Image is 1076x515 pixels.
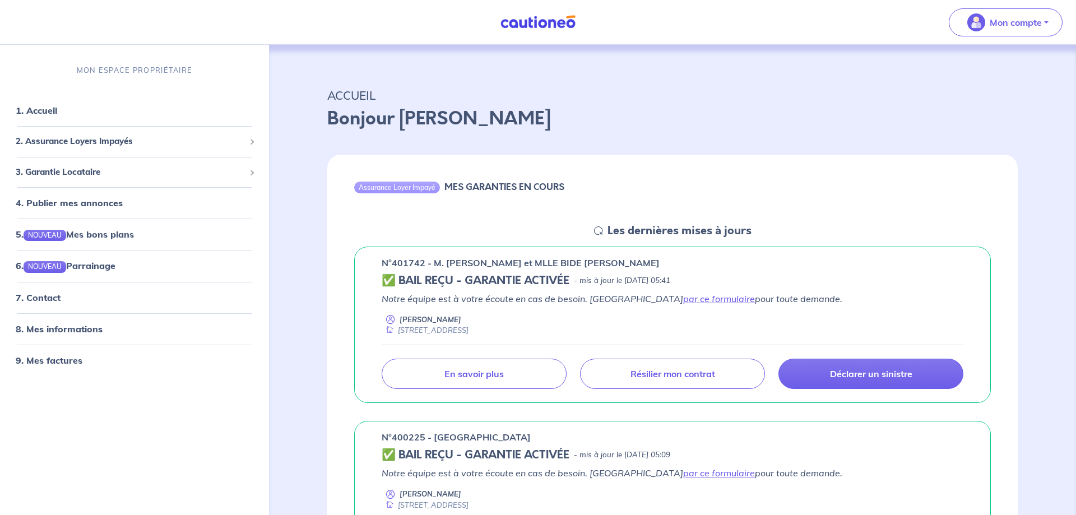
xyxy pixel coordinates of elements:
div: 3. Garantie Locataire [4,161,265,183]
div: [STREET_ADDRESS] [382,500,469,511]
div: 6.NOUVEAUParrainage [4,254,265,277]
div: 1. Accueil [4,99,265,122]
a: 5.NOUVEAUMes bons plans [16,229,134,240]
div: state: CONTRACT-VALIDATED, Context: ,MAYBE-CERTIFICATE,,LESSOR-DOCUMENTS,IS-ODEALIM [382,274,963,287]
a: 7. Contact [16,291,61,303]
a: 1. Accueil [16,105,57,116]
div: 8. Mes informations [4,317,265,340]
p: Mon compte [990,16,1042,29]
div: 4. Publier mes annonces [4,192,265,214]
div: 5.NOUVEAUMes bons plans [4,223,265,245]
p: Déclarer un sinistre [830,368,912,379]
a: Résilier mon contrat [580,359,765,389]
p: MON ESPACE PROPRIÉTAIRE [77,65,192,76]
p: - mis à jour le [DATE] 05:09 [574,449,670,461]
p: ACCUEIL [327,85,1018,105]
h5: ✅ BAIL REÇU - GARANTIE ACTIVÉE [382,274,569,287]
p: Résilier mon contrat [630,368,715,379]
span: 2. Assurance Loyers Impayés [16,135,245,148]
p: [PERSON_NAME] [400,314,461,325]
p: n°400225 - [GEOGRAPHIC_DATA] [382,430,531,444]
p: - mis à jour le [DATE] 05:41 [574,275,670,286]
h5: ✅ BAIL REÇU - GARANTIE ACTIVÉE [382,448,569,462]
h6: MES GARANTIES EN COURS [444,182,564,192]
a: par ce formulaire [683,467,755,479]
span: 3. Garantie Locataire [16,166,245,179]
div: Assurance Loyer Impayé [354,182,440,193]
img: Cautioneo [496,15,580,29]
p: [PERSON_NAME] [400,489,461,499]
button: illu_account_valid_menu.svgMon compte [949,8,1063,36]
a: 8. Mes informations [16,323,103,334]
div: state: CONTRACT-VALIDATED, Context: ,MAYBE-CERTIFICATE,,LESSOR-DOCUMENTS,IS-ODEALIM [382,448,963,462]
div: 2. Assurance Loyers Impayés [4,131,265,152]
p: n°401742 - M. [PERSON_NAME] et MLLE BIDE [PERSON_NAME] [382,256,660,270]
a: 6.NOUVEAUParrainage [16,260,115,271]
div: [STREET_ADDRESS] [382,325,469,336]
p: En savoir plus [444,368,504,379]
div: 7. Contact [4,286,265,308]
a: 9. Mes factures [16,354,82,365]
a: 4. Publier mes annonces [16,197,123,208]
div: 9. Mes factures [4,349,265,371]
p: Notre équipe est à votre écoute en cas de besoin. [GEOGRAPHIC_DATA] pour toute demande. [382,466,963,480]
a: En savoir plus [382,359,567,389]
p: Notre équipe est à votre écoute en cas de besoin. [GEOGRAPHIC_DATA] pour toute demande. [382,292,963,305]
a: par ce formulaire [683,293,755,304]
img: illu_account_valid_menu.svg [967,13,985,31]
h5: Les dernières mises à jours [607,224,752,238]
p: Bonjour [PERSON_NAME] [327,105,1018,132]
a: Déclarer un sinistre [778,359,963,389]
